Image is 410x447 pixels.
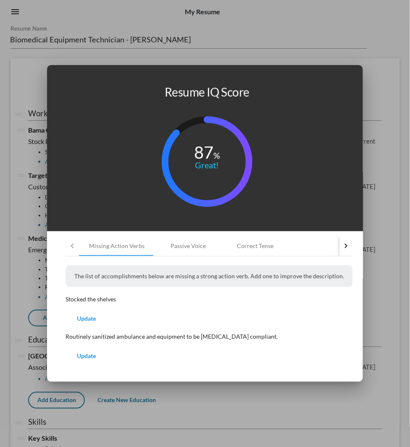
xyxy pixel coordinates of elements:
[89,242,145,250] div: Missing Action Verbs
[237,242,274,250] div: Correct Tense
[66,265,353,287] p: The list of accomplishments below are missing a strong action verb. Add one to improve the descri...
[66,311,108,326] button: Update
[165,83,250,101] h1: Resume IQ Score
[77,352,96,359] span: Update
[171,242,206,250] div: Passive Voice
[194,142,213,162] tspan: 87
[66,348,108,363] button: Update
[213,150,220,160] tspan: %
[66,294,353,304] p: Stocked the shelves
[195,160,219,170] tspan: Great!
[66,332,353,342] p: Routinely sanitized ambulance and equipment to be [MEDICAL_DATA] compliant.
[77,315,96,322] span: Update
